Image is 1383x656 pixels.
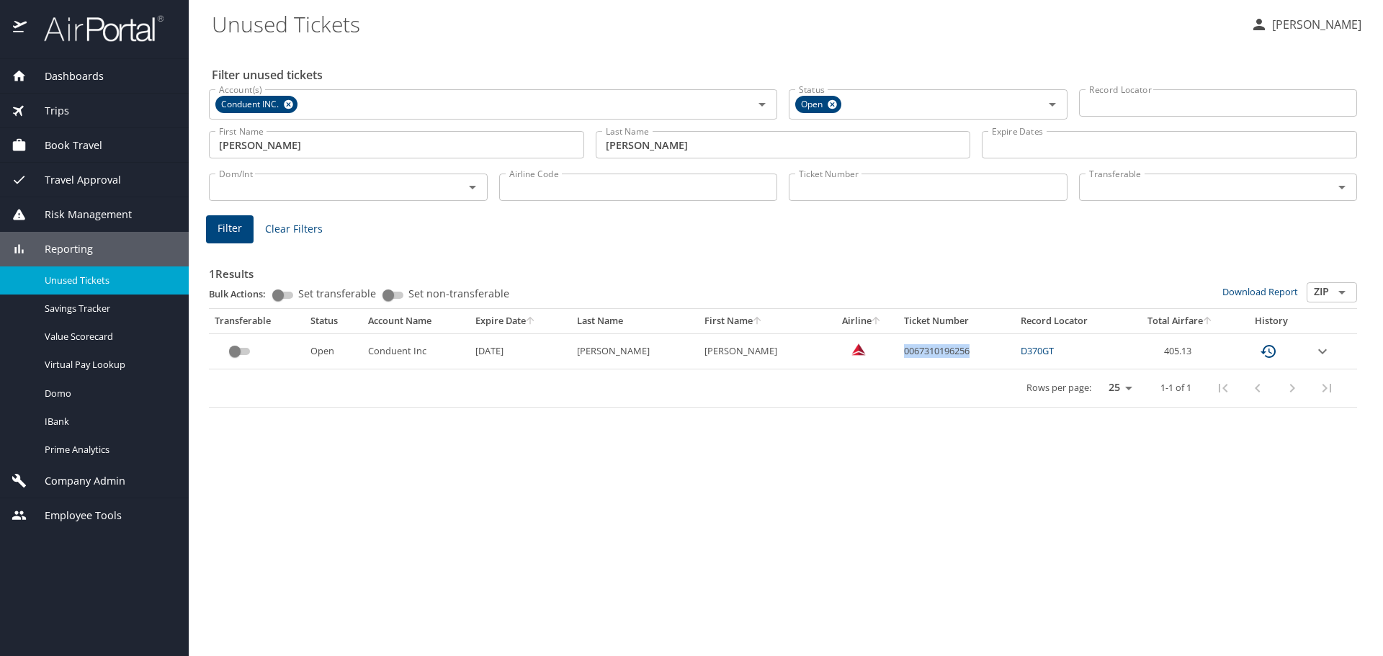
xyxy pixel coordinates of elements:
[795,97,831,112] span: Open
[212,1,1239,46] h1: Unused Tickets
[699,333,826,369] td: [PERSON_NAME]
[1235,309,1308,333] th: History
[206,215,254,243] button: Filter
[1026,383,1091,392] p: Rows per page:
[571,309,699,333] th: Last Name
[45,274,171,287] span: Unused Tickets
[1314,343,1331,360] button: expand row
[305,309,363,333] th: Status
[28,14,164,42] img: airportal-logo.png
[27,138,102,153] span: Book Travel
[898,309,1016,333] th: Ticket Number
[305,333,363,369] td: Open
[571,333,699,369] td: [PERSON_NAME]
[1021,344,1054,357] a: D370GT
[1203,317,1213,326] button: sort
[45,302,171,315] span: Savings Tracker
[825,309,898,333] th: Airline
[215,315,299,328] div: Transferable
[27,508,122,524] span: Employee Tools
[753,317,763,326] button: sort
[27,68,104,84] span: Dashboards
[209,257,1357,282] h3: 1 Results
[27,207,132,223] span: Risk Management
[45,443,171,457] span: Prime Analytics
[1126,333,1235,369] td: 405.13
[470,333,571,369] td: [DATE]
[215,96,297,113] div: Conduent INC.
[212,63,1360,86] h2: Filter unused tickets
[470,309,571,333] th: Expire Date
[1332,177,1352,197] button: Open
[752,94,772,114] button: Open
[408,289,509,299] span: Set non-transferable
[27,103,69,119] span: Trips
[13,14,28,42] img: icon-airportal.png
[851,342,866,356] img: VxQ0i4AAAAASUVORK5CYII=
[699,309,826,333] th: First Name
[45,415,171,428] span: IBank
[1268,16,1361,33] p: [PERSON_NAME]
[1245,12,1367,37] button: [PERSON_NAME]
[1160,383,1191,392] p: 1-1 of 1
[209,287,277,300] p: Bulk Actions:
[27,241,93,257] span: Reporting
[1015,309,1126,333] th: Record Locator
[27,473,125,489] span: Company Admin
[265,220,323,238] span: Clear Filters
[1332,282,1352,302] button: Open
[872,317,882,326] button: sort
[362,333,469,369] td: Conduent Inc
[298,289,376,299] span: Set transferable
[45,358,171,372] span: Virtual Pay Lookup
[27,172,121,188] span: Travel Approval
[1222,285,1298,298] a: Download Report
[1126,309,1235,333] th: Total Airfare
[45,330,171,343] span: Value Scorecard
[362,309,469,333] th: Account Name
[45,387,171,400] span: Domo
[1097,377,1137,399] select: rows per page
[209,309,1357,408] table: custom pagination table
[795,96,841,113] div: Open
[462,177,483,197] button: Open
[526,317,536,326] button: sort
[215,97,287,112] span: Conduent INC.
[898,333,1016,369] td: 0067310196256
[1042,94,1062,114] button: Open
[218,220,242,238] span: Filter
[259,216,328,243] button: Clear Filters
